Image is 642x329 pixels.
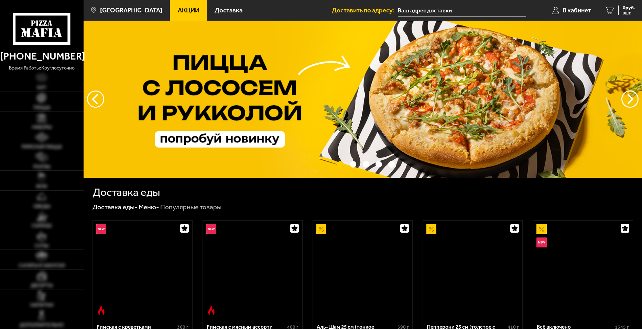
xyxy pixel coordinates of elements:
[33,164,50,169] span: Роллы
[215,7,242,14] span: Доставка
[87,91,104,108] button: следующий
[36,184,47,189] span: WOK
[33,204,50,209] span: Обеды
[313,221,412,319] a: АкционныйАль-Шам 25 см (тонкое тесто)
[19,263,65,268] span: Салаты и закуски
[332,7,398,14] span: Доставить по адресу:
[621,91,639,108] button: предыдущий
[316,224,326,234] img: Акционный
[32,125,52,130] span: Наборы
[31,283,53,288] span: Десерты
[33,105,50,110] span: Пицца
[178,7,199,14] span: Акции
[37,85,46,90] span: Хит
[96,224,106,234] img: Новинка
[337,161,344,168] button: точки переключения
[30,303,53,308] span: Напитки
[206,305,216,315] img: Острое блюдо
[350,161,357,168] button: точки переключения
[623,11,635,15] span: 0 шт.
[22,145,62,149] span: Римская пицца
[93,203,138,211] a: Доставка еды-
[160,203,221,211] div: Популярные товары
[623,6,635,10] span: 0 руб.
[376,161,382,168] button: точки переключения
[93,221,192,319] a: НовинкаОстрое блюдоРимская с креветками
[32,224,52,229] span: Горячее
[93,187,160,198] h1: Доставка еды
[536,224,546,234] img: Акционный
[563,7,591,14] span: В кабинет
[423,221,522,319] a: АкционныйПепперони 25 см (толстое с сыром)
[100,7,162,14] span: [GEOGRAPHIC_DATA]
[20,323,64,328] span: Дополнительно
[398,4,526,17] input: Ваш адрес доставки
[96,305,106,315] img: Острое блюдо
[139,203,159,211] a: Меню-
[35,244,48,248] span: Супы
[206,224,216,234] img: Новинка
[533,221,633,319] a: АкционныйНовинкаВсё включено
[536,237,546,247] img: Новинка
[363,161,369,168] button: точки переключения
[388,161,395,168] button: точки переключения
[203,221,302,319] a: НовинкаОстрое блюдоРимская с мясным ассорти
[426,224,436,234] img: Акционный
